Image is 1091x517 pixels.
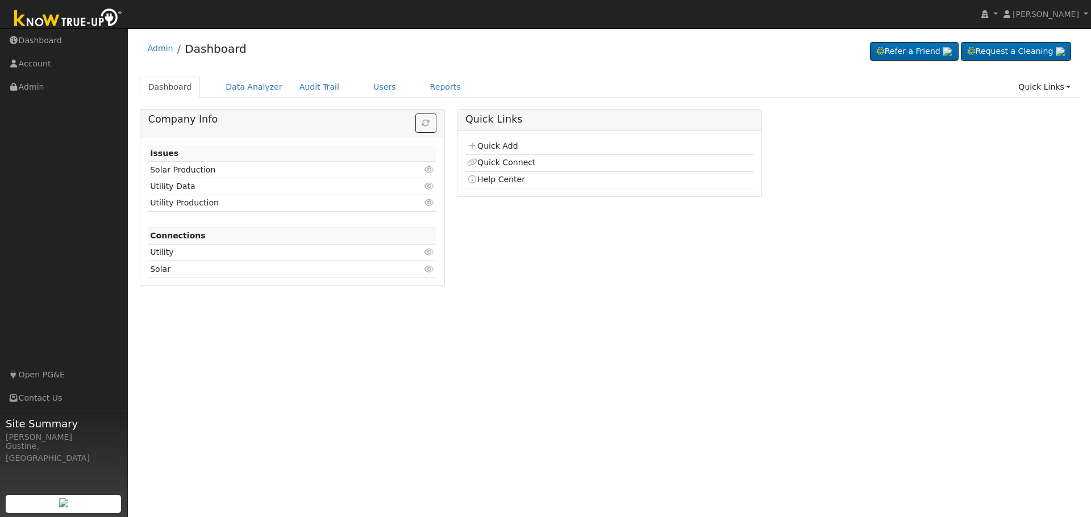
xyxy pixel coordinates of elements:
a: Admin [148,44,173,53]
td: Solar [148,261,390,278]
td: Utility [148,244,390,260]
h5: Quick Links [465,114,753,125]
img: Know True-Up [9,6,128,32]
a: Quick Connect [467,158,535,167]
span: Site Summary [6,416,122,431]
img: retrieve [943,47,952,56]
i: Click to view [424,166,435,174]
h5: Company Info [148,114,436,125]
a: Audit Trail [291,77,348,98]
i: Click to view [424,265,435,273]
img: retrieve [1056,47,1065,56]
i: Click to view [424,248,435,256]
i: Click to view [424,182,435,190]
td: Solar Production [148,162,390,178]
span: [PERSON_NAME] [1013,10,1079,19]
a: Dashboard [140,77,201,98]
strong: Issues [150,149,178,158]
a: Users [365,77,405,98]
td: Utility Production [148,195,390,211]
div: [PERSON_NAME] [6,431,122,443]
td: Utility Data [148,178,390,195]
a: Quick Links [1010,77,1079,98]
strong: Connections [150,231,206,240]
div: Gustine, [GEOGRAPHIC_DATA] [6,440,122,464]
i: Click to view [424,199,435,207]
a: Dashboard [185,42,247,56]
img: retrieve [59,498,68,507]
a: Data Analyzer [217,77,291,98]
a: Reports [422,77,469,98]
a: Help Center [467,175,525,184]
a: Request a Cleaning [961,42,1071,61]
a: Quick Add [467,141,518,150]
a: Refer a Friend [870,42,959,61]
